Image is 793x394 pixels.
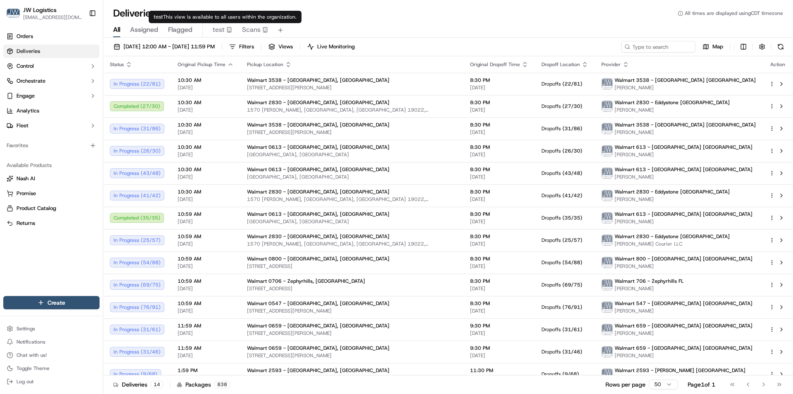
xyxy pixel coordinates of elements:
span: [DATE] [470,330,528,337]
span: [GEOGRAPHIC_DATA], [GEOGRAPHIC_DATA] [247,151,457,158]
a: Powered byPylon [58,140,100,146]
span: Walmart 0613 - [GEOGRAPHIC_DATA], [GEOGRAPHIC_DATA] [247,166,389,173]
span: Walmart 3538 - [GEOGRAPHIC_DATA], [GEOGRAPHIC_DATA] [247,77,389,84]
span: ( 31 / 46 ) [563,349,582,355]
img: profile_internal_provider_jw_logistics_internal.png [602,190,613,201]
span: Product Catalog [17,205,56,212]
button: Engage [3,89,100,103]
span: [STREET_ADDRESS][PERSON_NAME] [247,84,457,91]
span: [STREET_ADDRESS] [247,285,457,292]
span: Original Dropoff Time [470,61,520,68]
span: Dropoffs [541,148,561,154]
span: Fleet [17,122,28,129]
span: [DATE] [178,151,234,158]
a: 💻API Documentation [66,117,136,131]
img: Nash [8,8,25,25]
span: Walmart 3538 - [GEOGRAPHIC_DATA] [GEOGRAPHIC_DATA] [615,122,756,128]
button: Orchestrate [3,74,100,88]
span: Live Monitoring [317,43,355,50]
span: Analytics [17,107,39,115]
span: [DATE] [178,129,234,136]
span: 8:30 PM [470,189,528,195]
div: We're available if you need us! [28,87,104,94]
span: Walmart 706 - Zephyrhills FL [615,278,684,284]
p: Rows per page [605,380,646,389]
span: 1570 [PERSON_NAME], [GEOGRAPHIC_DATA], [GEOGRAPHIC_DATA] 19022, [GEOGRAPHIC_DATA] [247,241,457,247]
span: [PERSON_NAME] [615,129,756,136]
span: Dropoffs [541,237,561,244]
span: ( 76 / 91 ) [563,304,582,310]
span: 10:59 AM [178,233,234,240]
span: [DATE] [470,218,528,225]
span: Dropoffs [541,259,561,266]
div: Favorites [3,139,100,152]
img: profile_internal_provider_jw_logistics_internal.png [602,369,613,380]
span: Walmart 0659 - [GEOGRAPHIC_DATA], [GEOGRAPHIC_DATA] [247,322,389,329]
span: Knowledge Base [17,120,63,128]
span: [DATE] [178,218,234,225]
div: 📗 [8,121,15,127]
div: 💻 [70,121,76,127]
span: [DATE] [178,107,234,113]
span: Nash AI [17,175,35,182]
a: Deliveries [3,45,100,58]
span: 1570 [PERSON_NAME], [GEOGRAPHIC_DATA], [GEOGRAPHIC_DATA] 19022, [GEOGRAPHIC_DATA] [247,196,457,203]
button: Live Monitoring [304,41,359,53]
span: [DATE] [178,196,234,203]
button: Returns [3,217,100,230]
img: profile_internal_provider_jw_logistics_internal.png [602,146,613,156]
button: JW Logistics [23,6,57,14]
span: Deliveries [17,48,40,55]
span: 8:30 PM [470,99,528,106]
span: Provider [601,61,621,68]
span: [PERSON_NAME] [615,107,730,113]
a: Returns [7,220,96,227]
span: Notifications [17,339,45,345]
span: [STREET_ADDRESS] [247,263,457,270]
span: [GEOGRAPHIC_DATA], [GEOGRAPHIC_DATA] [247,218,457,225]
span: Filters [239,43,254,50]
input: Type to search [621,41,696,53]
span: Walmart 0613 - [GEOGRAPHIC_DATA], [GEOGRAPHIC_DATA] [247,211,389,217]
span: [STREET_ADDRESS][PERSON_NAME] [247,308,457,314]
span: Dropoff Location [541,61,580,68]
span: Dropoffs [541,81,561,87]
span: [PERSON_NAME] [615,308,753,314]
span: Walmart 800 - [GEOGRAPHIC_DATA] [GEOGRAPHIC_DATA] [615,256,753,262]
span: [DATE] [470,196,528,203]
span: [DATE] [470,174,528,180]
span: Walmart 613 - [GEOGRAPHIC_DATA] [GEOGRAPHIC_DATA] [615,211,753,217]
img: profile_internal_provider_jw_logistics_internal.png [602,346,613,357]
a: Promise [7,190,96,197]
span: 10:30 AM [178,122,234,128]
p: Welcome 👋 [8,33,150,46]
span: [PERSON_NAME] [615,196,730,203]
button: [DATE] 12:00 AM - [DATE] 11:59 PM [110,41,218,53]
img: profile_internal_provider_jw_logistics_internal.png [602,324,613,335]
button: Settings [3,323,100,334]
span: [DATE] [470,107,528,113]
span: Chat with us! [17,352,47,358]
span: 10:30 AM [178,144,234,150]
span: API Documentation [78,120,133,128]
span: Dropoffs [541,103,561,110]
span: Pylon [82,140,100,146]
span: [PERSON_NAME] [615,84,756,91]
span: [DATE] [178,241,234,247]
button: Product Catalog [3,202,100,215]
span: [DATE] [470,263,528,270]
span: [DATE] [470,308,528,314]
span: 8:30 PM [470,233,528,240]
span: Walmart 2830 - [GEOGRAPHIC_DATA], [GEOGRAPHIC_DATA] [247,99,389,106]
span: Log out [17,378,33,385]
button: Control [3,60,100,73]
span: Orchestrate [17,77,45,85]
img: profile_internal_provider_jw_logistics_internal.png [602,235,613,246]
span: Dropoffs [541,349,561,355]
span: ( 69 / 75 ) [563,282,582,288]
span: 8:30 PM [470,144,528,150]
img: profile_internal_provider_jw_logistics_internal.png [602,168,613,179]
span: [DATE] [178,263,234,270]
span: ( 31 / 86 ) [563,125,582,132]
